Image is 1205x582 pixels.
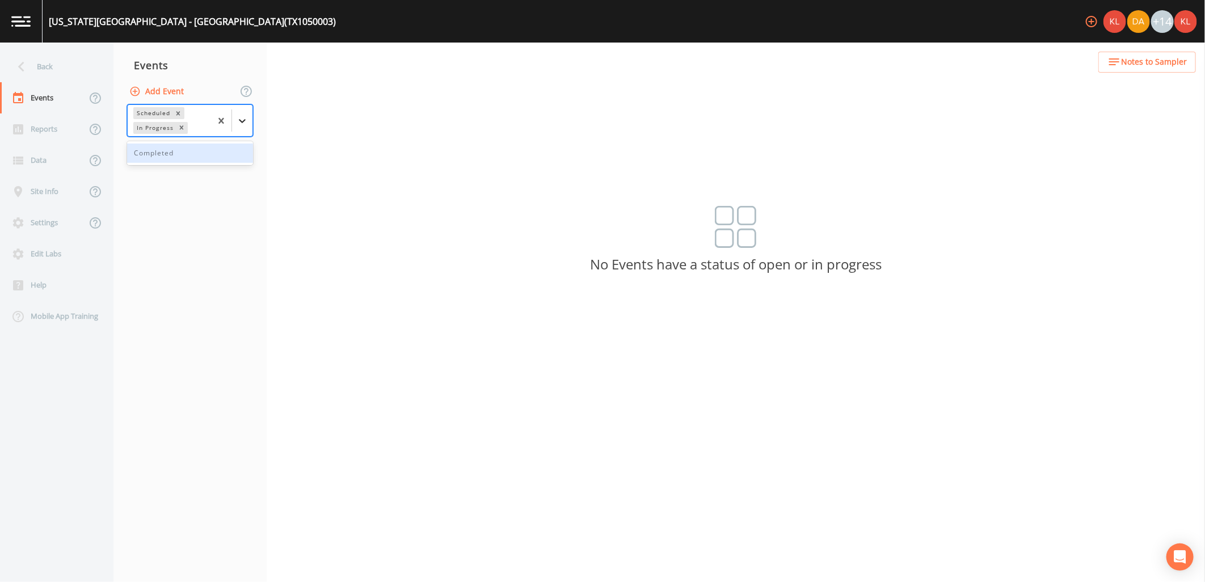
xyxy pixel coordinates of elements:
div: Events [113,51,267,79]
button: Notes to Sampler [1098,52,1196,73]
div: In Progress [133,122,175,134]
img: svg%3e [715,206,757,248]
div: Scheduled [133,107,172,119]
img: logo [11,16,31,27]
div: Open Intercom Messenger [1166,543,1194,571]
img: 9c4450d90d3b8045b2e5fa62e4f92659 [1103,10,1126,33]
div: Kler Teran [1103,10,1127,33]
img: a84961a0472e9debc750dd08a004988d [1127,10,1150,33]
div: Remove Scheduled [172,107,184,119]
img: 9c4450d90d3b8045b2e5fa62e4f92659 [1174,10,1197,33]
div: David Weber [1127,10,1151,33]
div: [US_STATE][GEOGRAPHIC_DATA] - [GEOGRAPHIC_DATA] (TX1050003) [49,15,336,28]
p: No Events have a status of open or in progress [267,259,1205,269]
span: Notes to Sampler [1121,55,1187,69]
div: Completed [127,144,253,163]
button: Add Event [127,81,188,102]
div: +14 [1151,10,1174,33]
div: Remove In Progress [175,122,188,134]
